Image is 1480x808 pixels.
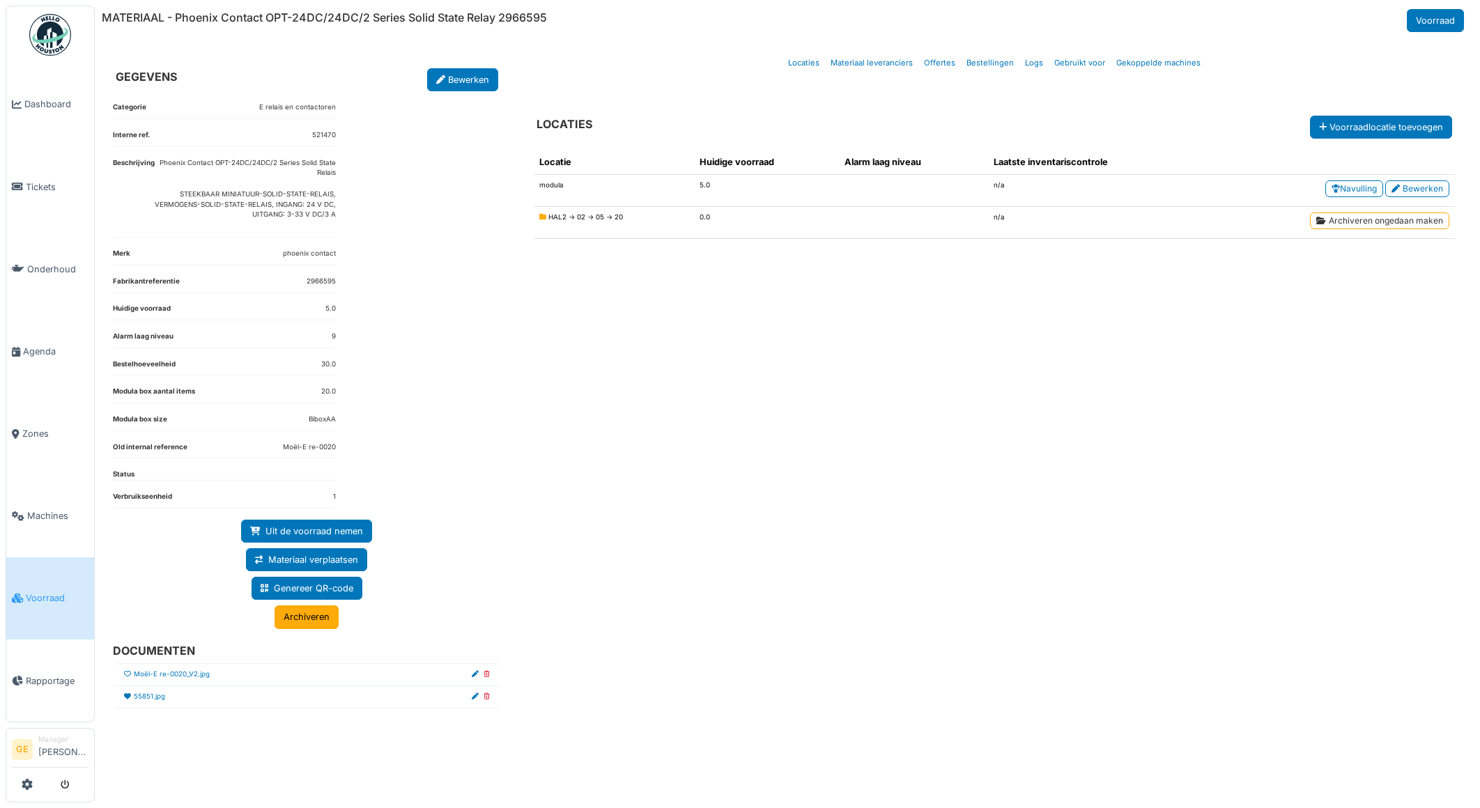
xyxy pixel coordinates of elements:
li: GE [12,739,33,760]
li: [PERSON_NAME] [38,734,88,764]
dt: Categorie [113,102,146,118]
dt: Merk [113,249,130,265]
dt: Alarm laag niveau [113,332,174,348]
p: Phoenix Contact OPT-24DC/24DC/2 Series Solid State Relais [155,158,336,178]
span: Zones [22,427,88,440]
h6: LOCATIES [537,118,592,131]
a: Materiaal leveranciers [825,47,918,79]
a: GE Manager[PERSON_NAME] [12,734,88,768]
a: Voorraad [1407,9,1464,32]
a: Logs [1019,47,1049,79]
h6: MATERIAAL - Phoenix Contact OPT-24DC/24DC/2 Series Solid State Relay 2966595 [102,11,547,24]
dd: 5.0 [325,304,336,314]
a: Onderhoud [6,228,94,310]
dd: BiboxAA [309,414,336,425]
span: Gearchiveerd [539,213,548,221]
dd: 9 [332,332,336,342]
th: Locatie [534,150,694,175]
a: Uit de voorraad nemen [241,520,372,543]
dt: Status [113,469,134,480]
span: Onderhoud [27,263,88,276]
td: 0.0 [694,207,839,239]
dt: Huidige voorraad [113,304,171,320]
a: Navulling [1325,180,1383,197]
dd: phoenix contact [283,249,336,259]
a: Gebruikt voor [1049,47,1111,79]
td: 5.0 [694,175,839,207]
td: HAL2 -> 02 -> 05 -> 20 [534,207,694,239]
h6: DOCUMENTEN [113,644,490,658]
img: Badge_color-CXgf-gQk.svg [29,14,71,56]
a: Zones [6,393,94,475]
a: Gekoppelde machines [1111,47,1206,79]
dd: 30.0 [321,359,336,370]
a: Dashboard [6,63,94,146]
a: Bestellingen [961,47,1019,79]
dd: 2966595 [307,277,336,287]
span: Rapportage [26,674,88,687]
th: Huidige voorraad [694,150,839,175]
span: Tickets [26,180,88,194]
dt: Verbruikseenheid [113,492,172,508]
dd: 521470 [312,130,336,141]
button: Voorraadlocatie toevoegen [1310,116,1452,139]
dd: 1 [333,492,336,502]
dt: Fabrikantreferentie [113,277,180,293]
th: Alarm laag niveau [839,150,987,175]
a: Locaties [783,47,825,79]
a: Rapportage [6,639,94,722]
td: n/a [988,207,1201,239]
span: Voorraad [26,591,88,605]
a: Offertes [918,47,961,79]
a: Archiveren [275,605,339,628]
div: Manager [38,734,88,745]
a: Tickets [6,146,94,228]
a: Machines [6,475,94,557]
dt: Modula box size [113,414,167,430]
a: 55851.jpg [134,692,165,702]
span: Dashboard [24,98,88,111]
a: Genereer QR-code [252,577,362,600]
dd: E relais en contactoren [259,102,336,113]
dt: Bestelhoeveelheid [113,359,176,375]
th: Laatste inventariscontrole [988,150,1201,175]
dt: Old internal reference [113,442,187,458]
dd: Moël-E re-0020 [283,442,336,453]
dt: Interne ref. [113,130,150,146]
td: n/a [988,175,1201,207]
a: Materiaal verplaatsen [246,548,367,571]
dt: Modula box aantal items [113,387,195,403]
span: Agenda [23,345,88,358]
dd: 20.0 [321,387,336,397]
span: Machines [27,509,88,522]
p: STEEKBAAR MINIATUUR-SOLID-STATE-RELAIS, VERMOGENS-SOLID-STATE-RELAIS, INGANG: 24 V DC, UITGANG: 3... [155,189,336,220]
a: Bewerken [427,68,498,91]
a: Agenda [6,310,94,392]
a: Bewerken [1385,180,1449,197]
a: Moël-E re-0020_V2.jpg [134,669,210,680]
h6: GEGEVENS [116,70,177,84]
dt: Beschrijving [113,158,155,237]
a: Archiveren ongedaan maken [1310,212,1449,229]
td: modula [534,175,694,207]
a: Voorraad [6,557,94,639]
